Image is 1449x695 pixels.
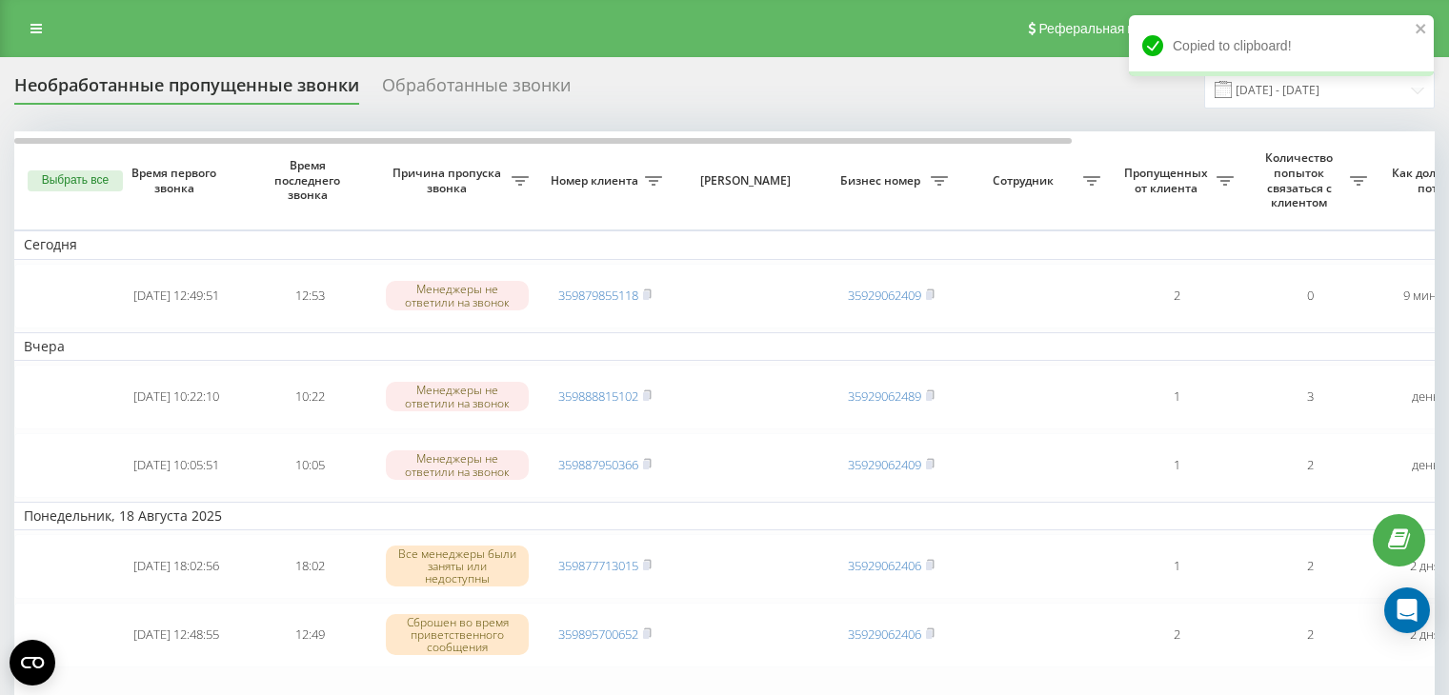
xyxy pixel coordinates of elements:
td: 18:02 [243,534,376,599]
a: 35929062406 [848,557,921,574]
a: 359895700652 [558,625,638,643]
a: 35929062406 [848,625,921,643]
a: 35929062409 [848,456,921,473]
div: Все менеджеры были заняты или недоступны [386,546,529,587]
div: Сброшен во время приветственного сообщения [386,614,529,656]
span: Пропущенных от клиента [1119,166,1217,195]
div: Copied to clipboard! [1129,15,1434,76]
span: Сотрудник [967,173,1083,189]
td: [DATE] 10:22:10 [110,365,243,429]
a: 359887950366 [558,456,638,473]
div: Open Intercom Messenger [1384,587,1430,633]
td: [DATE] 12:48:55 [110,603,243,667]
td: 1 [1110,433,1243,498]
td: 12:53 [243,264,376,328]
td: 1 [1110,365,1243,429]
div: Обработанные звонки [382,75,571,105]
a: 359879855118 [558,287,638,304]
span: Время первого звонка [125,166,228,195]
span: Время последнего звонка [258,158,361,203]
a: 35929062409 [848,287,921,304]
td: 1 [1110,534,1243,599]
button: Open CMP widget [10,640,55,685]
span: Номер клиента [548,173,645,189]
span: Количество попыток связаться с клиентом [1253,150,1350,209]
td: 2 [1243,534,1377,599]
td: 0 [1243,264,1377,328]
a: 35929062489 [848,387,921,405]
td: 2 [1110,603,1243,667]
td: [DATE] 18:02:56 [110,534,243,599]
div: Менеджеры не ответили на звонок [386,450,529,479]
td: [DATE] 12:49:51 [110,264,243,328]
div: Необработанные пропущенные звонки [14,75,359,105]
span: Бизнес номер [834,173,931,189]
span: [PERSON_NAME] [688,173,808,189]
a: 359888815102 [558,387,638,405]
button: Выбрать все [28,170,123,191]
td: 2 [1243,603,1377,667]
div: Менеджеры не ответили на звонок [386,382,529,410]
td: 2 [1110,264,1243,328]
td: 12:49 [243,603,376,667]
td: 3 [1243,365,1377,429]
a: 359877713015 [558,557,638,574]
div: Менеджеры не ответили на звонок [386,281,529,309]
td: [DATE] 10:05:51 [110,433,243,498]
td: 10:05 [243,433,376,498]
span: Причина пропуска звонка [386,166,512,195]
button: close [1415,21,1428,39]
span: Реферальная программа [1038,21,1195,36]
td: 10:22 [243,365,376,429]
td: 2 [1243,433,1377,498]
